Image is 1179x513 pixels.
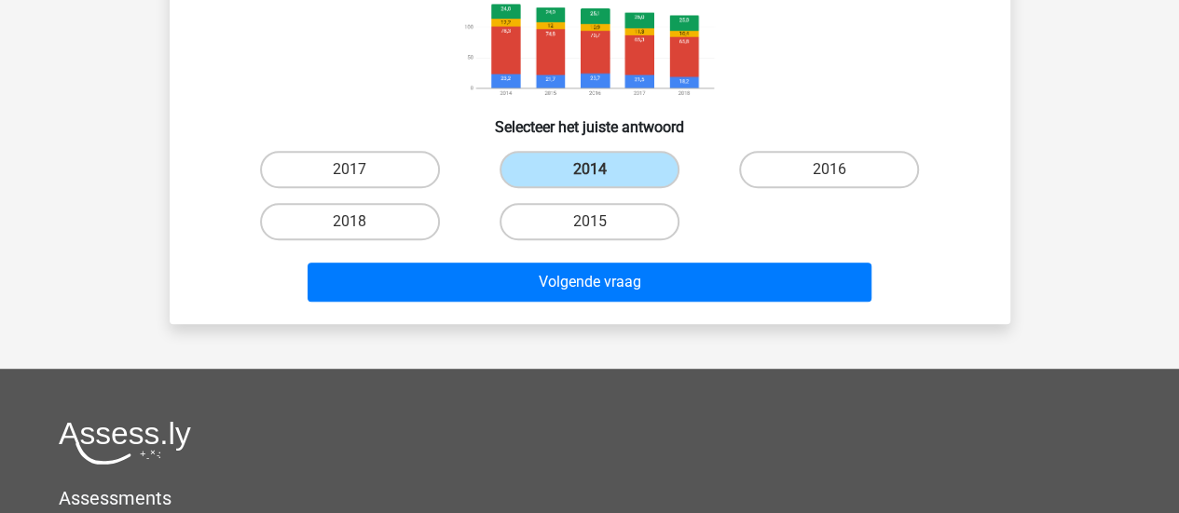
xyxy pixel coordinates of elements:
[260,151,440,188] label: 2017
[500,151,679,188] label: 2014
[308,263,871,302] button: Volgende vraag
[739,151,919,188] label: 2016
[59,487,1120,509] h5: Assessments
[260,203,440,240] label: 2018
[59,421,191,465] img: Assessly logo
[199,103,980,136] h6: Selecteer het juiste antwoord
[500,203,679,240] label: 2015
